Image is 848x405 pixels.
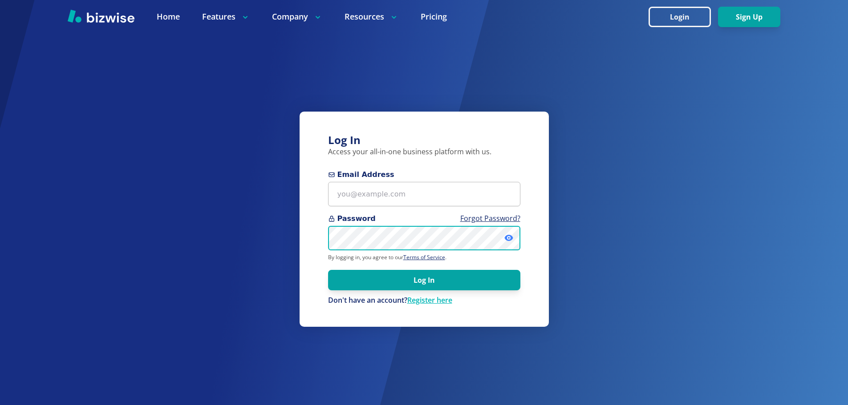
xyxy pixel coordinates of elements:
p: Don't have an account? [328,296,520,305]
a: Forgot Password? [460,213,520,223]
a: Login [649,13,718,21]
img: Bizwise Logo [68,9,134,23]
button: Log In [328,270,520,290]
p: Resources [345,11,398,22]
p: By logging in, you agree to our . [328,254,520,261]
div: Don't have an account?Register here [328,296,520,305]
p: Company [272,11,322,22]
h3: Log In [328,133,520,148]
span: Password [328,213,520,224]
a: Sign Up [718,13,780,21]
a: Register here [407,295,452,305]
button: Sign Up [718,7,780,27]
button: Login [649,7,711,27]
p: Access your all-in-one business platform with us. [328,147,520,157]
span: Email Address [328,169,520,180]
p: Features [202,11,250,22]
a: Pricing [421,11,447,22]
input: you@example.com [328,182,520,206]
a: Terms of Service [403,253,445,261]
a: Home [157,11,180,22]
